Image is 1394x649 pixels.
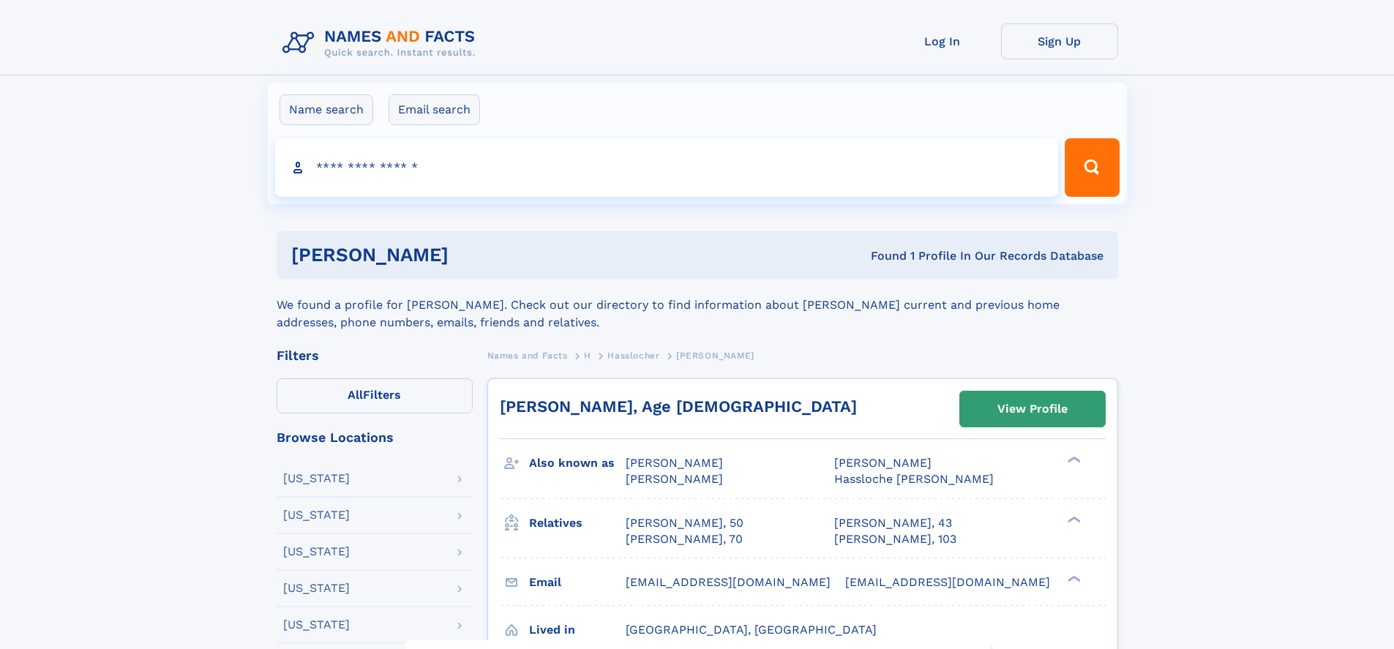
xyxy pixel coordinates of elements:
h3: Email [529,570,626,595]
a: [PERSON_NAME], 103 [834,531,956,547]
div: ❯ [1064,574,1082,583]
a: [PERSON_NAME], Age [DEMOGRAPHIC_DATA] [500,397,857,416]
a: Hasslocher [607,346,659,364]
label: Name search [280,94,373,125]
div: [US_STATE] [283,619,350,631]
div: [US_STATE] [283,582,350,594]
a: [PERSON_NAME], 70 [626,531,743,547]
span: Hassloche [PERSON_NAME] [834,472,994,486]
input: search input [275,138,1059,197]
h3: Relatives [529,511,626,536]
h3: Lived in [529,618,626,642]
a: [PERSON_NAME], 43 [834,515,952,531]
span: [PERSON_NAME] [626,472,723,486]
label: Filters [277,378,473,413]
button: Search Button [1065,138,1119,197]
div: [US_STATE] [283,546,350,558]
span: [PERSON_NAME] [834,456,932,470]
a: Log In [884,23,1001,59]
a: [PERSON_NAME], 50 [626,515,743,531]
a: Sign Up [1001,23,1118,59]
div: Found 1 Profile In Our Records Database [659,248,1103,264]
div: ❯ [1064,514,1082,524]
span: [GEOGRAPHIC_DATA], [GEOGRAPHIC_DATA] [626,623,877,637]
div: We found a profile for [PERSON_NAME]. Check out our directory to find information about [PERSON_N... [277,279,1118,331]
span: H [584,350,591,361]
div: View Profile [997,392,1068,426]
h1: [PERSON_NAME] [291,246,660,264]
a: H [584,346,591,364]
div: Filters [277,349,473,362]
div: [US_STATE] [283,509,350,521]
span: [PERSON_NAME] [626,456,723,470]
a: Names and Facts [487,346,568,364]
span: [EMAIL_ADDRESS][DOMAIN_NAME] [845,575,1050,589]
span: [PERSON_NAME] [676,350,754,361]
a: View Profile [960,391,1105,427]
span: All [348,388,363,402]
span: [EMAIL_ADDRESS][DOMAIN_NAME] [626,575,831,589]
h3: Also known as [529,451,626,476]
div: ❯ [1064,455,1082,465]
div: [US_STATE] [283,473,350,484]
div: Browse Locations [277,431,473,444]
img: Logo Names and Facts [277,23,487,63]
span: Hasslocher [607,350,659,361]
label: Email search [389,94,480,125]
